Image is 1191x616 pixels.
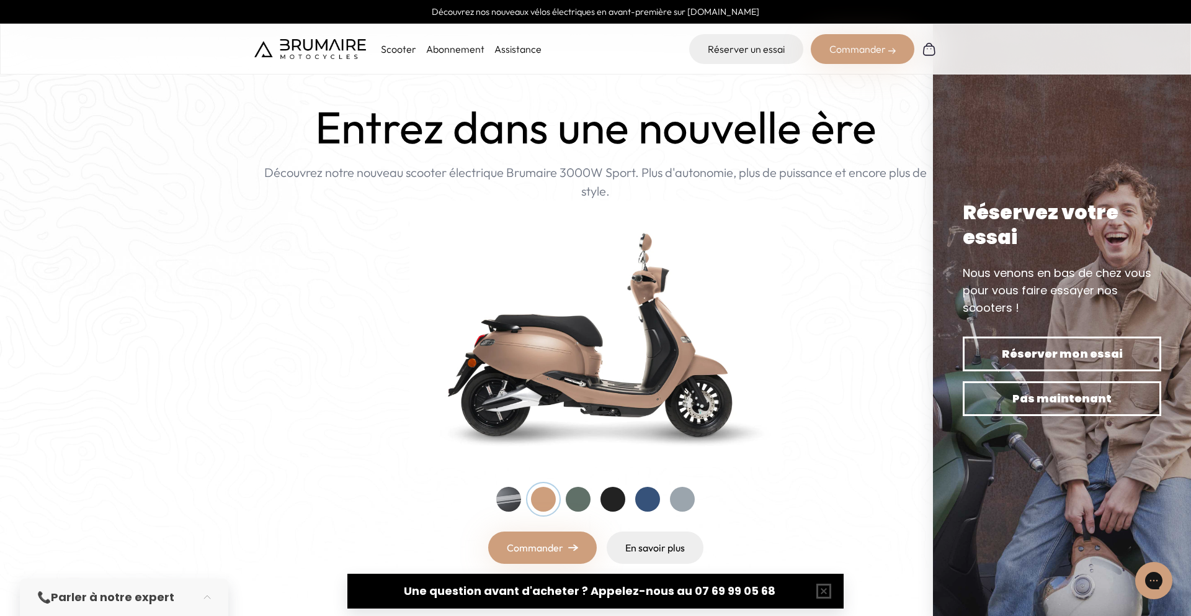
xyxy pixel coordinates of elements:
p: Découvrez notre nouveau scooter électrique Brumaire 3000W Sport. Plus d'autonomie, plus de puissa... [254,163,937,201]
a: Assistance [494,43,542,55]
img: right-arrow.png [568,544,578,551]
a: En savoir plus [607,532,703,564]
a: Abonnement [426,43,484,55]
img: Panier [922,42,937,57]
p: Scooter [381,42,416,57]
img: right-arrow-2.png [888,47,896,55]
iframe: Gorgias live chat messenger [1129,558,1179,604]
a: Réserver un essai [689,34,803,64]
img: Brumaire Motocycles [254,39,366,59]
a: Commander [488,532,597,564]
h1: Entrez dans une nouvelle ère [315,102,877,153]
div: Commander [811,34,914,64]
